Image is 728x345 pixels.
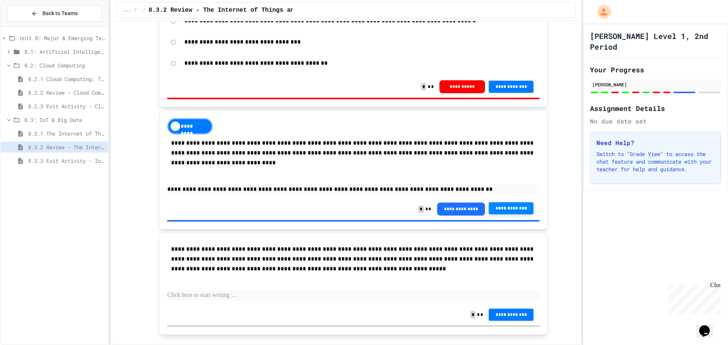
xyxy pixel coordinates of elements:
span: 8.2.3 Exit Activity - Cloud Service Detective [28,102,105,110]
span: / [134,7,136,13]
div: Chat with us now!Close [3,3,52,48]
iframe: chat widget [696,315,720,337]
span: 8.2.1 Cloud Computing: Transforming the Digital World [28,75,105,83]
span: 8.2.2 Review - Cloud Computing [28,89,105,97]
h3: Need Help? [596,138,715,147]
span: ... [123,7,131,13]
h1: [PERSON_NAME] Level 1, 2nd Period [590,31,721,52]
span: 8.3: IoT & Big Data [24,116,105,124]
span: 8.2: Cloud Computing [24,61,105,69]
span: / [143,7,146,13]
h2: Assignment Details [590,103,721,114]
span: Back to Teams [42,9,78,17]
div: No due date set [590,117,721,126]
span: 8.3.3 Exit Activity - IoT Data Detective Challenge [28,157,105,165]
p: Switch to "Grade View" to access the chat feature and communicate with your teacher for help and ... [596,150,715,173]
span: 8.3.2 Review - The Internet of Things and Big Data [28,143,105,151]
span: 8.3.1 The Internet of Things and Big Data: Our Connected Digital World [28,130,105,137]
span: 8.1: Artificial Intelligence Basics [24,48,105,56]
div: [PERSON_NAME] [592,81,719,88]
h2: Your Progress [590,64,721,75]
iframe: chat widget [665,282,720,314]
span: Unit 8: Major & Emerging Technologies [20,34,105,42]
div: My Account [589,3,613,20]
span: 8.3.2 Review - The Internet of Things and Big Data [149,6,331,15]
